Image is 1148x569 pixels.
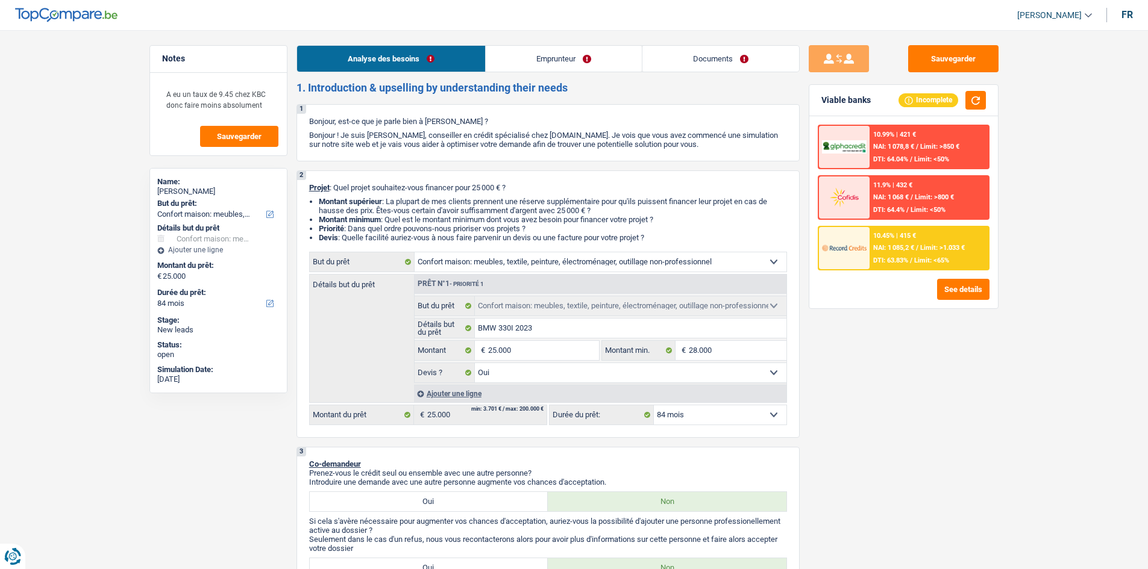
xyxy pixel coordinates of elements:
[873,143,914,151] span: NAI: 1 078,8 €
[157,365,280,375] div: Simulation Date:
[914,257,949,264] span: Limit: <65%
[415,280,487,288] div: Prêt n°1
[414,385,786,402] div: Ajouter une ligne
[297,447,306,456] div: 3
[319,224,344,233] strong: Priorité
[309,535,787,553] p: Seulement dans le cas d'un refus, nous vous recontacterons alors pour avoir plus d'informations s...
[309,183,787,192] p: : Quel projet souhaitez-vous financer pour 25 000 € ?
[676,341,689,360] span: €
[910,257,912,264] span: /
[319,233,338,242] span: Devis
[157,350,280,359] div: open
[157,187,280,196] div: [PERSON_NAME]
[309,117,787,126] p: Bonjour, est-ce que je parle bien à [PERSON_NAME] ?
[157,340,280,350] div: Status:
[911,193,913,201] span: /
[908,45,999,72] button: Sauvegarder
[310,405,414,424] label: Montant du prêt
[319,197,382,206] strong: Montant supérieur
[297,46,485,72] a: Analyse des besoins
[873,131,916,138] div: 10.99% | 421 €
[319,233,787,242] li: : Quelle facilité auriez-vous à nous faire parvenir un devis ou une facture pour votre projet ?
[475,341,488,360] span: €
[821,95,871,105] div: Viable banks
[415,296,475,316] label: But du prêt
[906,206,909,214] span: /
[415,319,475,338] label: Détails but du prêt
[916,143,918,151] span: /
[217,132,262,140] span: Sauvegarder
[873,257,908,264] span: DTI: 63.83%
[471,406,544,412] div: min: 3.701 € / max: 200.000 €
[414,405,427,424] span: €
[602,341,676,360] label: Montant min.
[297,105,306,114] div: 1
[873,232,916,240] div: 10.45% | 415 €
[157,199,277,208] label: But du prêt:
[1121,9,1133,20] div: fr
[914,155,949,163] span: Limit: <50%
[296,81,800,95] h2: 1. Introduction & upselling by understanding their needs
[157,288,277,297] label: Durée du prêt:
[899,93,958,107] div: Incomplete
[310,492,548,511] label: Oui
[550,405,654,424] label: Durée du prêt:
[319,215,787,224] li: : Quel est le montant minimum dont vous avez besoin pour financer votre projet ?
[157,316,280,325] div: Stage:
[310,275,414,288] label: Détails but du prêt
[319,215,381,224] strong: Montant minimum
[309,468,787,477] p: Prenez-vous le crédit seul ou ensemble avec une autre personne?
[822,186,867,208] img: Cofidis
[916,244,918,252] span: /
[309,131,787,149] p: Bonjour ! Je suis [PERSON_NAME], conseiller en crédit spécialisé chez [DOMAIN_NAME]. Je vois que ...
[157,177,280,187] div: Name:
[157,223,280,233] div: Détails but du prêt
[920,244,965,252] span: Limit: >1.033 €
[319,197,787,215] li: : La plupart de mes clients prennent une réserve supplémentaire pour qu'ils puissent financer leu...
[937,279,990,300] button: See details
[319,224,787,233] li: : Dans quel ordre pouvons-nous prioriser vos projets ?
[873,206,905,214] span: DTI: 64.4%
[309,459,361,468] span: Co-demandeur
[822,237,867,259] img: Record Credits
[297,171,306,180] div: 2
[548,492,786,511] label: Non
[920,143,959,151] span: Limit: >850 €
[911,206,946,214] span: Limit: <50%
[157,246,280,254] div: Ajouter une ligne
[415,363,475,382] label: Devis ?
[910,155,912,163] span: /
[822,140,867,154] img: AlphaCredit
[1008,5,1092,25] a: [PERSON_NAME]
[157,375,280,384] div: [DATE]
[309,477,787,487] p: Introduire une demande avec une autre personne augmente vos chances d'acceptation.
[310,252,415,272] label: But du prêt
[915,193,954,201] span: Limit: >800 €
[200,126,278,147] button: Sauvegarder
[157,261,277,270] label: Montant du prêt:
[873,181,912,189] div: 11.9% | 432 €
[157,325,280,335] div: New leads
[873,193,909,201] span: NAI: 1 068 €
[162,54,275,64] h5: Notes
[873,244,914,252] span: NAI: 1 085,2 €
[15,8,118,22] img: TopCompare Logo
[642,46,799,72] a: Documents
[309,517,787,535] p: Si cela s'avère nécessaire pour augmenter vos chances d'acceptation, auriez-vous la possibilité d...
[450,281,484,287] span: - Priorité 1
[1017,10,1082,20] span: [PERSON_NAME]
[415,341,475,360] label: Montant
[873,155,908,163] span: DTI: 64.04%
[486,46,642,72] a: Emprunteur
[309,183,330,192] span: Projet
[157,272,162,281] span: €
